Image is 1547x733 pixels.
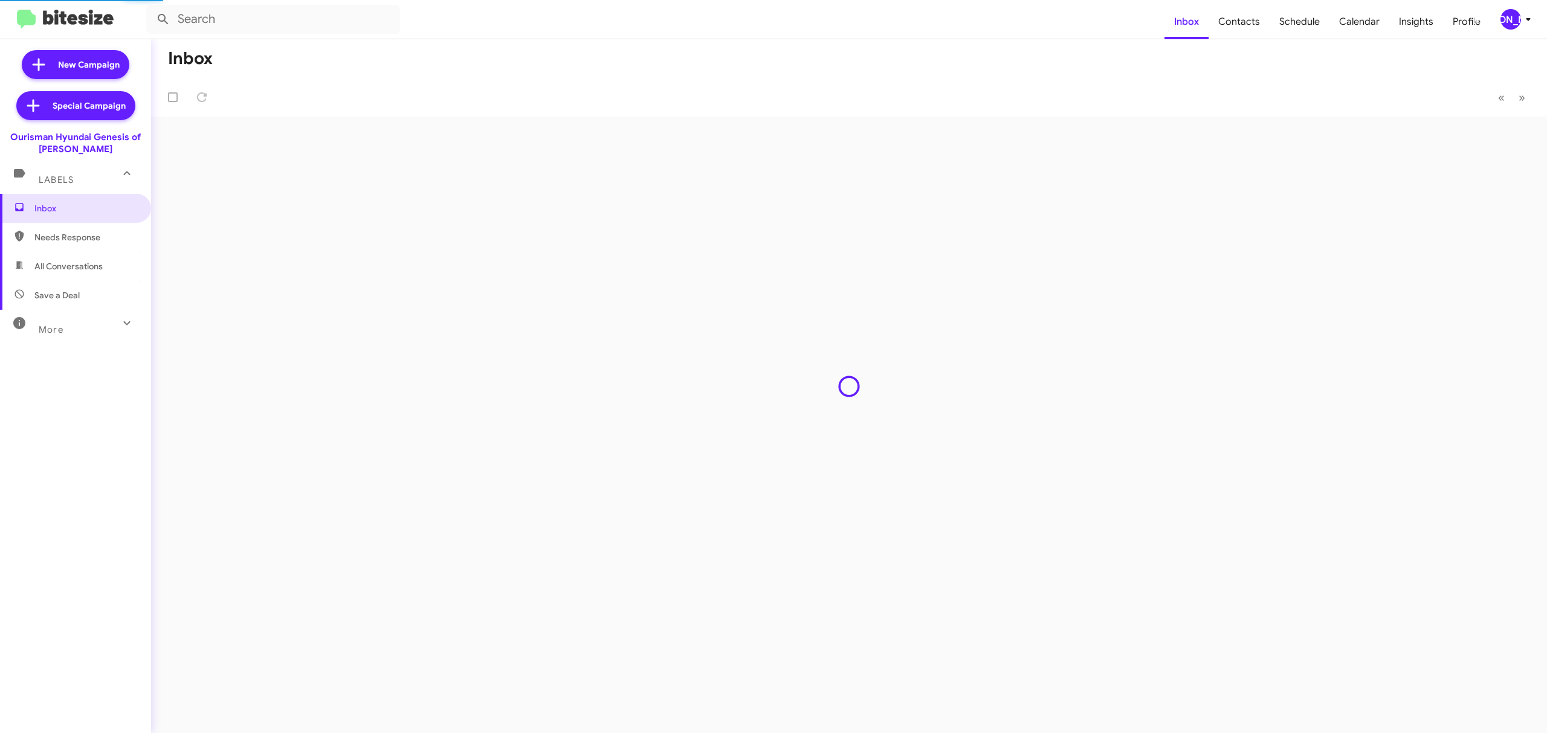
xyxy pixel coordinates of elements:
[53,100,126,112] span: Special Campaign
[1511,85,1532,110] button: Next
[168,49,213,68] h1: Inbox
[1270,4,1329,39] a: Schedule
[146,5,400,34] input: Search
[1389,4,1443,39] a: Insights
[34,202,137,214] span: Inbox
[34,231,137,243] span: Needs Response
[1443,4,1490,39] a: Profile
[39,174,74,185] span: Labels
[1491,85,1532,110] nav: Page navigation example
[58,59,120,71] span: New Campaign
[1500,9,1521,30] div: [PERSON_NAME]
[1490,9,1534,30] button: [PERSON_NAME]
[34,289,80,301] span: Save a Deal
[39,324,63,335] span: More
[16,91,135,120] a: Special Campaign
[1209,4,1270,39] a: Contacts
[1491,85,1512,110] button: Previous
[1519,90,1525,105] span: »
[22,50,129,79] a: New Campaign
[34,260,103,272] span: All Conversations
[1164,4,1209,39] a: Inbox
[1329,4,1389,39] a: Calendar
[1498,90,1505,105] span: «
